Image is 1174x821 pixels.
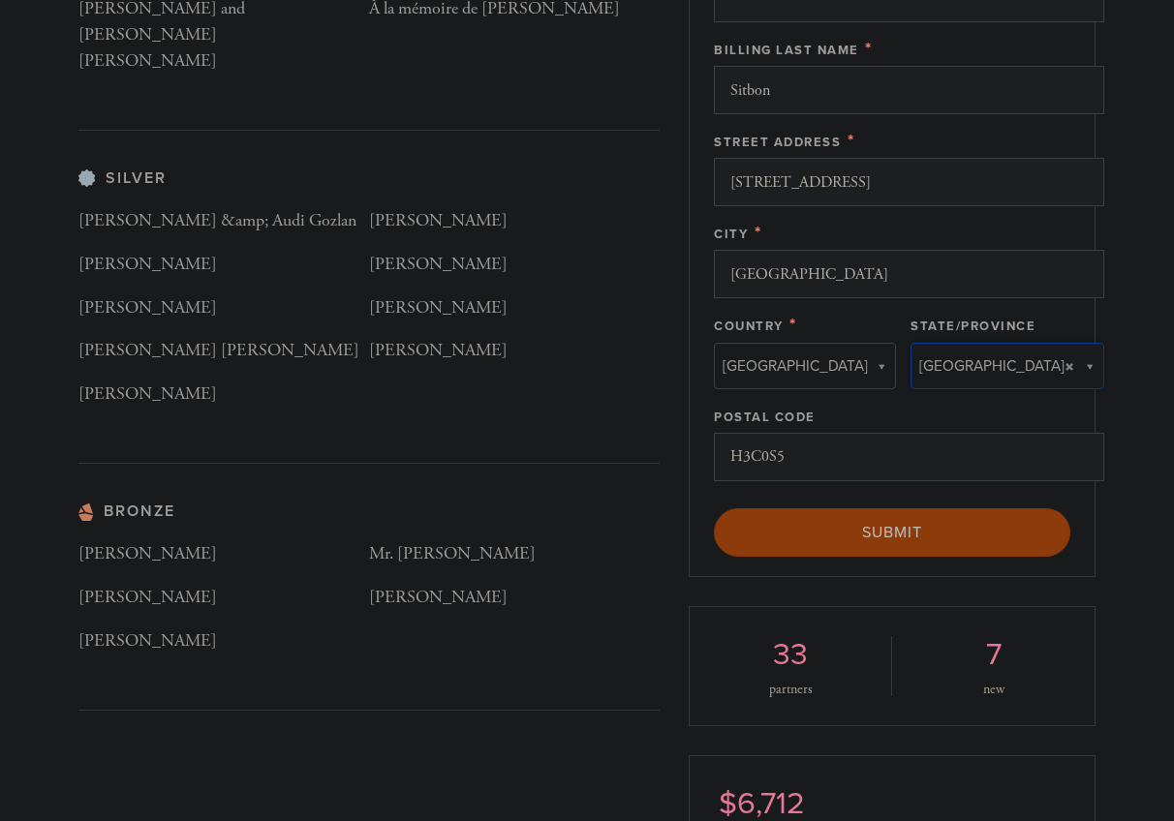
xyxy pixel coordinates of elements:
[714,410,816,425] label: Postal Code
[78,540,369,568] p: [PERSON_NAME]
[78,584,369,612] p: [PERSON_NAME]
[755,222,762,243] span: This field is required.
[78,339,359,361] span: [PERSON_NAME] [PERSON_NAME]
[369,207,660,235] p: [PERSON_NAME]
[78,207,369,235] p: [PERSON_NAME] &amp; Audi Gozlan
[714,319,784,334] label: Country
[78,47,369,76] p: [PERSON_NAME]
[78,503,94,521] img: pp-bronze.svg
[865,38,873,59] span: This field is required.
[78,502,660,521] h3: Bronze
[911,343,1104,389] a: [GEOGRAPHIC_DATA]
[78,380,369,409] p: [PERSON_NAME]
[719,683,862,696] div: partners
[78,294,369,322] p: [PERSON_NAME]
[369,542,536,564] span: Mr. [PERSON_NAME]
[714,135,841,150] label: Street Address
[369,251,660,279] p: [PERSON_NAME]
[719,636,862,673] h2: 33
[848,130,855,151] span: This field is required.
[789,314,797,335] span: This field is required.
[911,319,1035,334] label: State/Province
[78,169,96,187] img: pp-silver.svg
[78,251,369,279] p: [PERSON_NAME]
[714,43,859,58] label: Billing Last Name
[921,636,1066,673] h2: 7
[369,337,660,365] p: [PERSON_NAME]
[714,227,748,242] label: City
[369,296,508,319] span: [PERSON_NAME]
[78,627,369,655] p: [PERSON_NAME]
[369,584,660,612] p: [PERSON_NAME]
[714,343,896,389] a: [GEOGRAPHIC_DATA]
[921,683,1066,696] div: new
[723,353,868,379] span: [GEOGRAPHIC_DATA]
[78,169,660,188] h3: Silver
[919,353,1065,379] span: [GEOGRAPHIC_DATA]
